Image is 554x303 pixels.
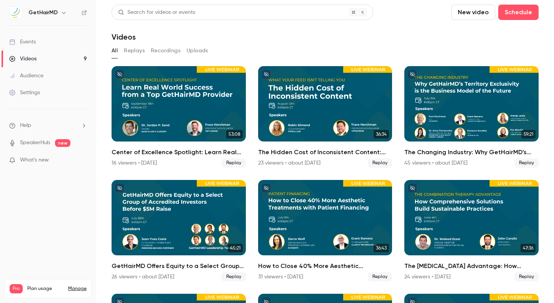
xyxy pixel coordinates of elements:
span: Plan usage [27,286,63,292]
div: Videos [9,55,37,63]
a: 36:34The Hidden Cost of Inconsistent Content: What Your Feed Isn’t Telling You23 viewers • about ... [258,66,392,168]
img: GetHairMD [10,7,22,19]
button: Schedule [498,5,539,20]
div: 45 viewers • about [DATE] [404,159,467,167]
li: GetHairMD Offers Equity to a Select Group of Accredited Investors Before $5M Raise [112,180,246,281]
a: Manage [68,286,87,292]
button: Uploads [187,45,208,57]
iframe: Noticeable Trigger [78,157,87,164]
div: 16 viewers • [DATE] [112,159,157,167]
span: Replay [368,272,392,281]
a: 53:08Center of Excellence Spotlight: Learn Real World Success from a Top GetHairMD Provider16 vie... [112,66,246,168]
span: new [55,139,70,147]
span: 53:08 [226,130,243,138]
li: help-dropdown-opener [9,122,87,130]
button: unpublished [407,69,417,79]
h2: The [MEDICAL_DATA] Advantage: How Comprehensive Solutions Build Sustainable Practices [404,261,539,271]
h2: The Hidden Cost of Inconsistent Content: What Your Feed Isn’t Telling You [258,148,392,157]
h2: How to Close 40% More Aesthetic Treatments with Patient Financing [258,261,392,271]
li: Center of Excellence Spotlight: Learn Real World Success from a Top GetHairMD Provider [112,66,246,168]
span: 36:34 [374,130,389,138]
span: What's new [20,156,49,164]
button: unpublished [407,183,417,193]
span: Replay [222,272,246,281]
button: New video [451,5,495,20]
li: The Combination Therapy Advantage: How Comprehensive Solutions Build Sustainable Practices [404,180,539,281]
a: 36:43How to Close 40% More Aesthetic Treatments with Patient Financing31 viewers • [DATE]Replay [258,180,392,281]
h6: GetHairMD [28,9,58,17]
h1: Videos [112,32,136,42]
button: Recordings [151,45,180,57]
a: SpeakerHub [20,139,50,147]
span: Replay [514,272,539,281]
li: The Changing Industry: Why GetHairMD’s Territory Exclusivity is the Business Model of the Future [404,66,539,168]
button: All [112,45,118,57]
a: 47:36The [MEDICAL_DATA] Advantage: How Comprehensive Solutions Build Sustainable Practices24 view... [404,180,539,281]
button: unpublished [115,69,125,79]
span: 45:21 [228,244,243,252]
span: Replay [222,158,246,168]
button: Replays [124,45,145,57]
span: 47:36 [521,244,536,252]
span: 59:21 [521,130,536,138]
button: unpublished [261,69,271,79]
h2: The Changing Industry: Why GetHairMD’s Territory Exclusivity is the Business Model of the Future [404,148,539,157]
span: Replay [368,158,392,168]
span: Replay [514,158,539,168]
h2: GetHairMD Offers Equity to a Select Group of Accredited Investors Before $5M Raise [112,261,246,271]
div: Audience [9,72,43,80]
a: 45:21GetHairMD Offers Equity to a Select Group of Accredited Investors Before $5M Raise26 viewers... [112,180,246,281]
div: 24 viewers • [DATE] [404,273,451,281]
div: 26 viewers • about [DATE] [112,273,174,281]
h2: Center of Excellence Spotlight: Learn Real World Success from a Top GetHairMD Provider [112,148,246,157]
li: The Hidden Cost of Inconsistent Content: What Your Feed Isn’t Telling You [258,66,392,168]
div: Settings [9,89,40,97]
span: Pro [10,284,23,293]
button: unpublished [115,183,125,193]
span: Help [20,122,31,130]
div: Search for videos or events [118,8,195,17]
div: Events [9,38,36,46]
a: 59:21The Changing Industry: Why GetHairMD’s Territory Exclusivity is the Business Model of the Fu... [404,66,539,168]
li: How to Close 40% More Aesthetic Treatments with Patient Financing [258,180,392,281]
button: unpublished [261,183,271,193]
div: 23 viewers • about [DATE] [258,159,320,167]
section: Videos [112,5,539,298]
div: 31 viewers • [DATE] [258,273,303,281]
span: 36:43 [374,244,389,252]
